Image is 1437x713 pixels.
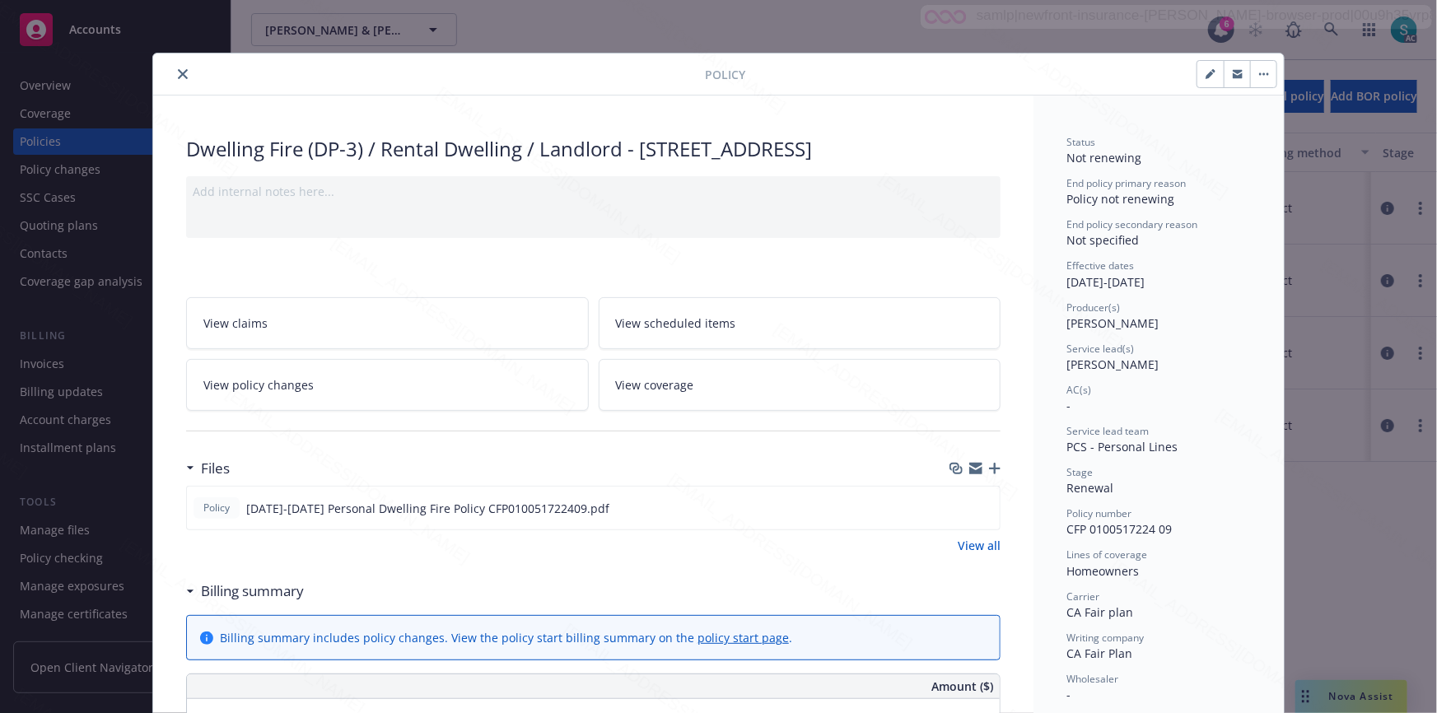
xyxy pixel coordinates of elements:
[186,580,304,602] div: Billing summary
[1066,687,1071,702] span: -
[1066,176,1186,190] span: End policy primary reason
[1066,217,1197,231] span: End policy secondary reason
[193,183,994,200] div: Add internal notes here...
[1066,672,1118,686] span: Wholesaler
[220,629,792,646] div: Billing summary includes policy changes. View the policy start billing summary on the .
[1066,232,1139,248] span: Not specified
[1066,439,1178,454] span: PCS - Personal Lines
[203,315,268,332] span: View claims
[201,458,230,479] h3: Files
[599,359,1001,411] a: View coverage
[952,500,965,517] button: download file
[1066,259,1251,290] div: [DATE] - [DATE]
[1066,315,1159,331] span: [PERSON_NAME]
[1066,398,1071,413] span: -
[186,458,230,479] div: Files
[958,537,1001,554] a: View all
[1066,604,1133,620] span: CA Fair plan
[616,376,694,394] span: View coverage
[186,297,589,349] a: View claims
[1066,645,1132,661] span: CA Fair Plan
[978,500,993,517] button: preview file
[1066,480,1113,496] span: Renewal
[200,501,233,515] span: Policy
[1066,506,1131,520] span: Policy number
[1066,590,1099,603] span: Carrier
[1066,150,1141,165] span: Not renewing
[1066,465,1093,479] span: Stage
[1066,301,1120,315] span: Producer(s)
[186,135,1001,163] div: Dwelling Fire (DP-3) / Rental Dwelling / Landlord - [STREET_ADDRESS]
[1066,548,1147,562] span: Lines of coverage
[1066,342,1134,356] span: Service lead(s)
[1066,259,1134,273] span: Effective dates
[1066,383,1091,397] span: AC(s)
[201,580,304,602] h3: Billing summary
[599,297,1001,349] a: View scheduled items
[246,500,609,517] span: [DATE]-[DATE] Personal Dwelling Fire Policy CFP010051722409.pdf
[931,678,993,695] span: Amount ($)
[203,376,314,394] span: View policy changes
[1066,521,1172,537] span: CFP 0100517224 09
[1066,191,1174,207] span: Policy not renewing
[698,630,789,645] a: policy start page
[186,359,589,411] a: View policy changes
[705,66,745,83] span: Policy
[1066,356,1159,372] span: [PERSON_NAME]
[1066,424,1149,438] span: Service lead team
[616,315,736,332] span: View scheduled items
[1066,562,1251,580] div: Homeowners
[1066,631,1144,645] span: Writing company
[173,64,193,84] button: close
[1066,135,1095,149] span: Status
